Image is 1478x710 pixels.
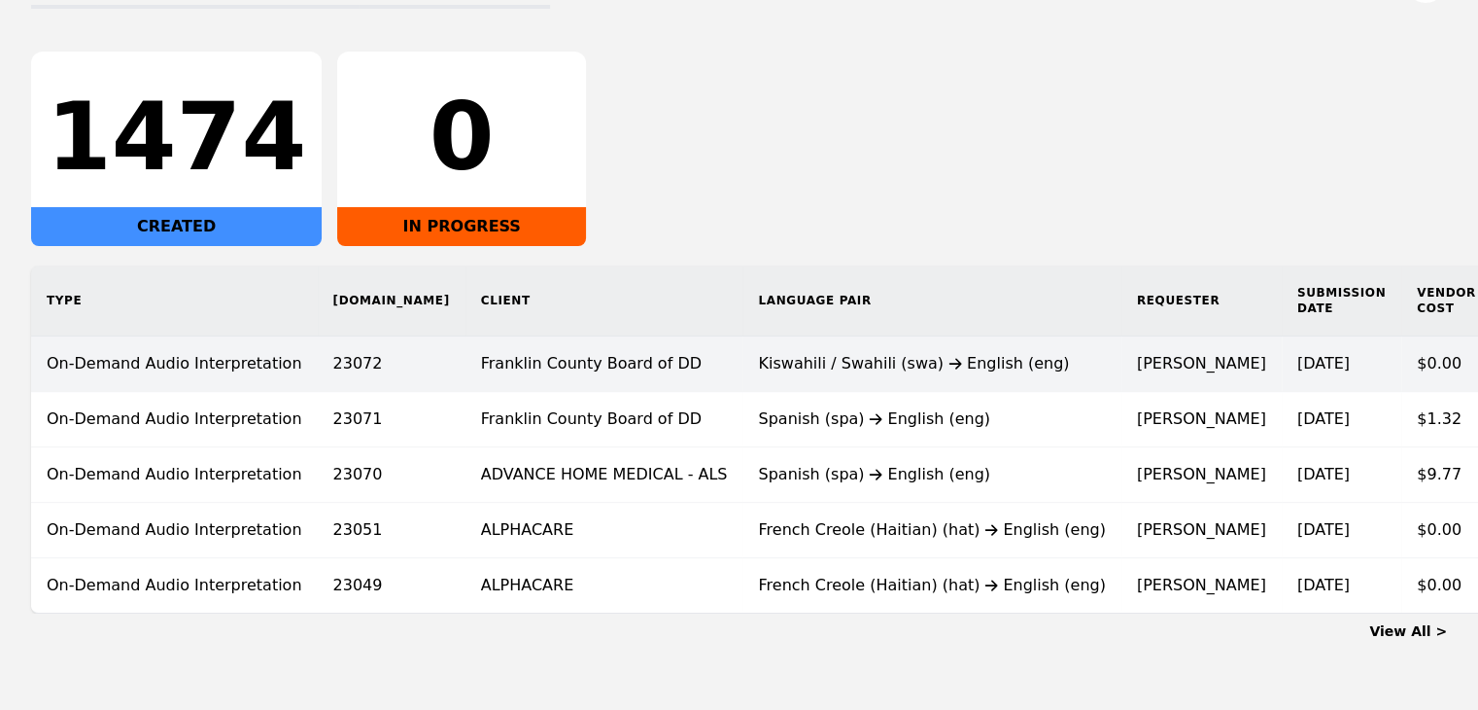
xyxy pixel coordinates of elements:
[1121,558,1282,614] td: [PERSON_NAME]
[31,266,318,337] th: Type
[318,558,465,614] td: 23049
[318,503,465,558] td: 23051
[742,266,1120,337] th: Language Pair
[758,463,1105,486] div: Spanish (spa) English (eng)
[1297,465,1350,483] time: [DATE]
[31,337,318,392] td: On-Demand Audio Interpretation
[31,207,322,246] div: CREATED
[1297,354,1350,373] time: [DATE]
[1369,623,1447,639] a: View All >
[353,90,570,184] div: 0
[318,266,465,337] th: [DOMAIN_NAME]
[1121,266,1282,337] th: Requester
[465,266,743,337] th: Client
[31,558,318,614] td: On-Demand Audio Interpretation
[47,90,306,184] div: 1474
[1297,409,1350,428] time: [DATE]
[465,447,743,503] td: ADVANCE HOME MEDICAL - ALS
[337,207,586,246] div: IN PROGRESS
[1297,576,1350,594] time: [DATE]
[465,558,743,614] td: ALPHACARE
[31,503,318,558] td: On-Demand Audio Interpretation
[1121,503,1282,558] td: [PERSON_NAME]
[758,408,1105,431] div: Spanish (spa) English (eng)
[465,503,743,558] td: ALPHACARE
[465,392,743,447] td: Franklin County Board of DD
[318,392,465,447] td: 23071
[1121,392,1282,447] td: [PERSON_NAME]
[31,392,318,447] td: On-Demand Audio Interpretation
[465,337,743,392] td: Franklin County Board of DD
[1121,447,1282,503] td: [PERSON_NAME]
[318,337,465,392] td: 23072
[31,447,318,503] td: On-Demand Audio Interpretation
[1282,266,1401,337] th: Submission Date
[1297,520,1350,539] time: [DATE]
[758,574,1105,597] div: French Creole (Haitian) (hat) English (eng)
[318,447,465,503] td: 23070
[758,352,1105,375] div: Kiswahili / Swahili (swa) English (eng)
[758,518,1105,542] div: French Creole (Haitian) (hat) English (eng)
[1121,337,1282,392] td: [PERSON_NAME]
